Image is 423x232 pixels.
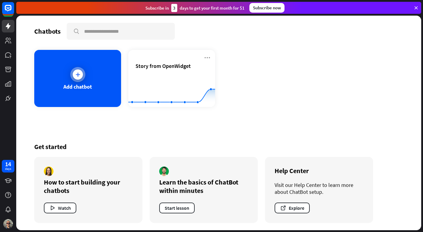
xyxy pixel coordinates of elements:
button: Start lesson [159,203,195,213]
div: How to start building your chatbots [44,178,133,195]
div: Help Center [275,166,364,175]
button: Explore [275,203,310,213]
div: 3 [171,4,177,12]
div: Learn the basics of ChatBot within minutes [159,178,248,195]
div: days [5,167,11,171]
button: Watch [44,203,76,213]
button: Open LiveChat chat widget [5,2,23,20]
img: author [44,166,53,176]
a: 14 days [2,160,14,172]
div: Subscribe in days to get your first month for $1 [145,4,245,12]
span: Story from OpenWidget [135,63,191,69]
div: Get started [34,142,403,151]
div: Add chatbot [63,83,92,90]
div: Subscribe now [249,3,285,13]
div: 14 [5,161,11,167]
img: author [159,166,169,176]
div: Chatbots [34,27,61,35]
div: Visit our Help Center to learn more about ChatBot setup. [275,182,364,195]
